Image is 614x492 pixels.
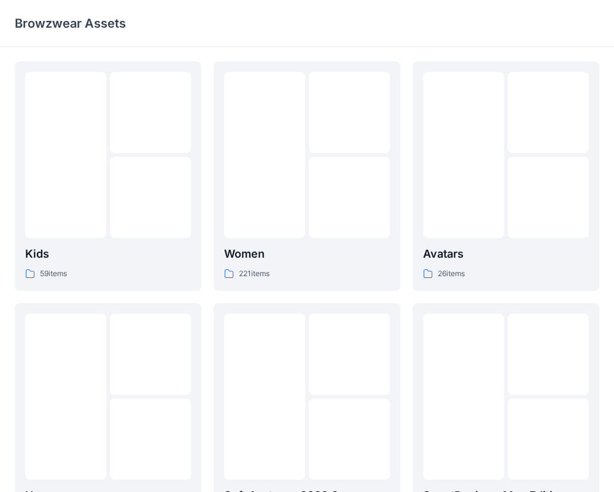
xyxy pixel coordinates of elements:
p: 59 items [40,268,67,280]
p: Women [224,245,390,263]
a: Avatars26items [413,61,599,291]
p: Avatars [423,245,589,263]
p: 221 items [239,268,270,280]
a: Women221items [214,61,400,291]
p: 26 items [438,268,465,280]
p: Browzwear Assets [15,15,126,32]
a: Kids59items [15,61,201,291]
p: Kids [25,245,191,263]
